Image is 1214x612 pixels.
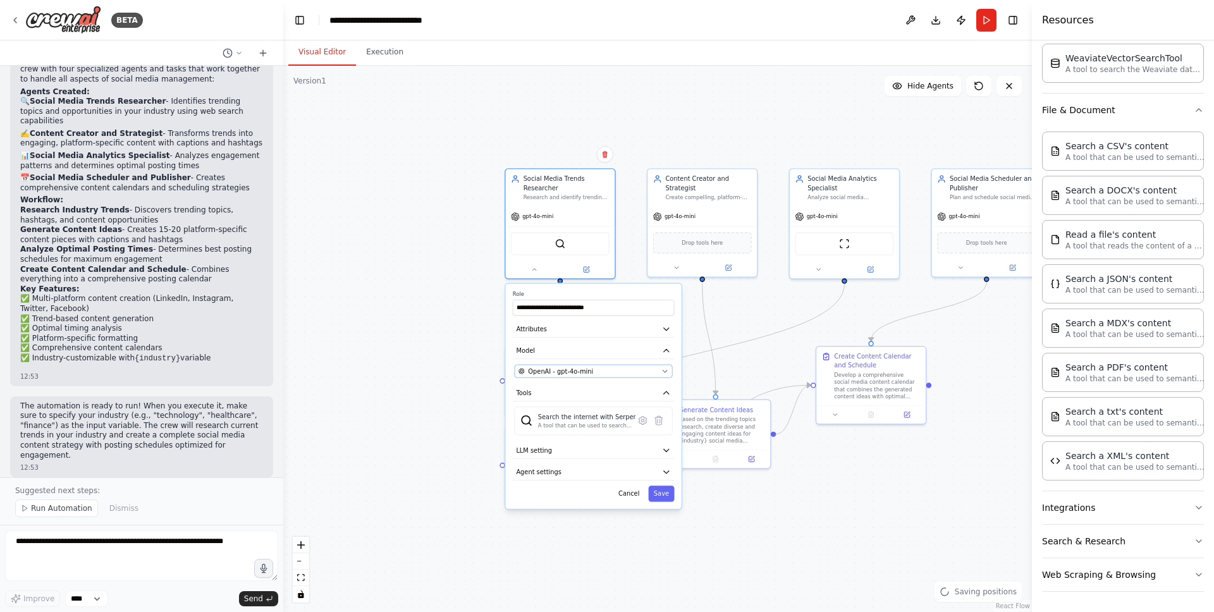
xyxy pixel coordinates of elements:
[103,499,145,517] button: Dismiss
[1065,197,1205,207] p: A tool that can be used to semantic search a query from a DOCX's content.
[538,412,636,421] div: Search the internet with Serper
[776,381,811,438] g: Edge from 5f66e1eb-cf8b-4927-8c72-fc21008cdde1 to d6737967-c4e3-4447-97fb-0dec7fb097b2
[647,168,758,278] div: Content Creator and StrategistCreate compelling, platform-specific social media content including...
[613,486,645,501] button: Cancel
[293,570,309,586] button: fit view
[1042,94,1204,126] button: File & Document
[678,416,764,444] div: Based on the trending topics research, create diverse and engaging content ideas for {industry} s...
[1050,279,1060,289] img: JSONSearchTool
[885,76,961,96] button: Hide Agents
[1065,361,1205,374] div: Search a PDF's content
[665,213,696,220] span: gpt-4o-mini
[20,225,122,234] strong: Generate Content Ideas
[1050,456,1060,466] img: XMLSearchTool
[109,503,138,513] span: Dismiss
[513,343,675,359] button: Model
[20,401,263,461] p: The automation is ready to run! When you execute it, make sure to specify your industry (e.g., "t...
[1065,64,1205,75] p: A tool to search the Weaviate database for relevant information on internal documents.
[867,282,991,341] g: Edge from 3c026319-c028-4c48-8363-21b0c21e2cd5 to d6737967-c4e3-4447-97fb-0dec7fb097b2
[20,285,79,293] strong: Key Features:
[30,173,191,182] strong: Social Media Scheduler and Publisher
[20,205,263,225] li: - Discovers trending topics, hashtags, and content opportunities
[556,284,849,421] g: Edge from 13e4b417-1c81-4e7a-a7f1-977c7064fb63 to 5b61ec7f-a768-4990-9df7-e37b81248fb5
[244,594,263,604] span: Send
[1065,152,1205,162] p: A tool that can be used to semantic search a query from a CSV's content.
[807,213,838,220] span: gpt-4o-mini
[955,587,1017,597] span: Saving positions
[1065,329,1205,340] p: A tool that can be used to semantic search a query from a MDX's content.
[1050,323,1060,333] img: MDXSearchTool
[20,463,263,472] div: 12:53
[678,405,753,414] div: Generate Content Ideas
[31,503,92,513] span: Run Automation
[807,194,893,201] div: Analyze social media performance metrics, engagement patterns, and audience behavior to identify ...
[665,174,751,192] div: Content Creator and Strategist
[665,194,751,201] div: Create compelling, platform-specific social media content including captions, hashtags, and conte...
[524,174,610,192] div: Social Media Trends Researcher
[20,129,263,149] p: ✍️ - Transforms trends into engaging, platform-specific content with captions and hashtags
[807,174,893,192] div: Social Media Analytics Specialist
[1050,235,1060,245] img: FileReadTool
[697,454,734,465] button: No output available
[1065,405,1205,418] div: Search a txt's content
[703,262,753,273] button: Open in side panel
[20,324,263,334] li: ✅ Optimal timing analysis
[20,294,263,314] li: ✅ Multi-platform content creation (LinkedIn, Instagram, Twitter, Facebook)
[1042,491,1204,524] button: Integrations
[20,343,263,353] li: ✅ Comprehensive content calendars
[253,46,273,61] button: Start a new chat
[20,173,263,193] p: 📅 - Creates comprehensive content calendars and scheduling strategies
[1065,52,1205,64] div: WeaviateVectorSearchTool
[520,414,533,427] img: SerperDevTool
[834,372,920,400] div: Develop a comprehensive social media content calendar that combines the generated content ideas w...
[329,14,457,27] nav: breadcrumb
[20,372,263,381] div: 12:53
[293,553,309,570] button: zoom out
[15,499,98,517] button: Run Automation
[948,213,979,220] span: gpt-4o-mini
[20,314,263,324] li: ✅ Trend-based content generation
[20,87,90,96] strong: Agents Created:
[513,291,675,298] label: Role
[660,399,771,468] div: Generate Content IdeasBased on the trending topics research, create diverse and engaging content ...
[254,559,273,578] button: Click to speak your automation idea
[651,412,666,428] button: Delete tool
[1042,126,1204,491] div: File & Document
[907,81,953,91] span: Hide Agents
[20,265,263,285] li: - Combines everything into a comprehensive posting calendar
[1050,190,1060,200] img: DOCXSearchTool
[1042,525,1204,558] button: Search & Research
[950,194,1036,201] div: Plan and schedule social media content across multiple platforms, ensuring optimal timing and con...
[524,194,610,201] div: Research and identify trending topics, hashtags, and content opportunities in the {industry} indu...
[30,151,170,160] strong: Social Media Analytics Specialist
[561,264,611,275] button: Open in side panel
[597,146,613,162] button: Delete node
[20,55,263,85] p: Perfect! I've created a comprehensive social media automation crew with four specialized agents a...
[1065,272,1205,285] div: Search a JSON's content
[513,464,675,480] button: Agent settings
[1004,11,1022,29] button: Hide right sidebar
[135,354,180,363] code: {industry}
[682,238,723,247] span: Drop tools here
[1065,462,1205,472] p: A tool that can be used to semantic search a query from a XML's content.
[522,213,553,220] span: gpt-4o-mini
[288,39,356,66] button: Visual Editor
[218,46,248,61] button: Switch to previous chat
[20,205,130,214] strong: Research Industry Trends
[1065,450,1205,462] div: Search a XML's content
[505,168,616,279] div: Social Media Trends ResearcherResearch and identify trending topics, hashtags, and content opport...
[1050,367,1060,377] img: PDFSearchTool
[30,129,162,138] strong: Content Creator and Strategist
[516,468,561,477] span: Agent settings
[15,486,268,496] p: Suggested next steps:
[20,195,63,204] strong: Workflow:
[20,353,263,364] li: ✅ Industry-customizable with variable
[30,97,166,106] strong: Social Media Trends Researcher
[516,388,531,397] span: Tools
[515,365,673,378] button: OpenAI - gpt-4o-mini
[1050,146,1060,156] img: CSVSearchTool
[528,367,593,376] span: OpenAI - gpt-4o-mini
[1065,184,1205,197] div: Search a DOCX's content
[239,591,278,606] button: Send
[20,245,263,264] li: - Determines best posting schedules for maximum engagement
